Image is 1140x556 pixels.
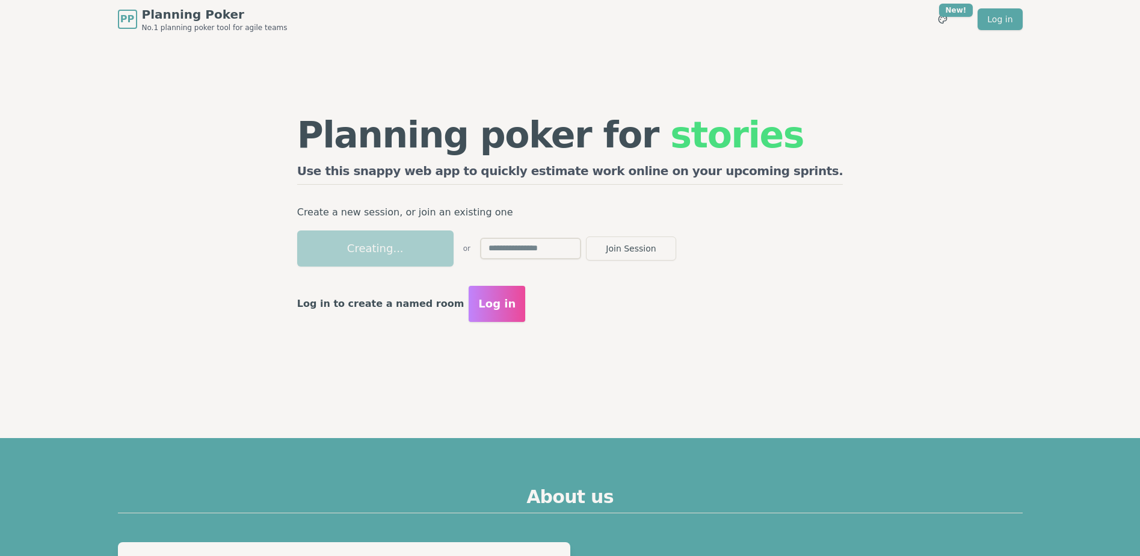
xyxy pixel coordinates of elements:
button: Log in [469,286,525,322]
span: or [463,244,470,253]
h1: Planning poker for [297,117,843,153]
span: stories [670,114,804,156]
span: Planning Poker [142,6,288,23]
span: Log in [478,295,516,312]
span: No.1 planning poker tool for agile teams [142,23,288,32]
p: Create a new session, or join an existing one [297,204,843,221]
h2: About us [118,486,1023,513]
button: Join Session [586,236,676,261]
span: PP [120,12,134,26]
a: Log in [978,8,1022,30]
a: PPPlanning PokerNo.1 planning poker tool for agile teams [118,6,288,32]
button: New! [932,8,954,30]
p: Log in to create a named room [297,295,464,312]
div: New! [939,4,973,17]
h2: Use this snappy web app to quickly estimate work online on your upcoming sprints. [297,162,843,185]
